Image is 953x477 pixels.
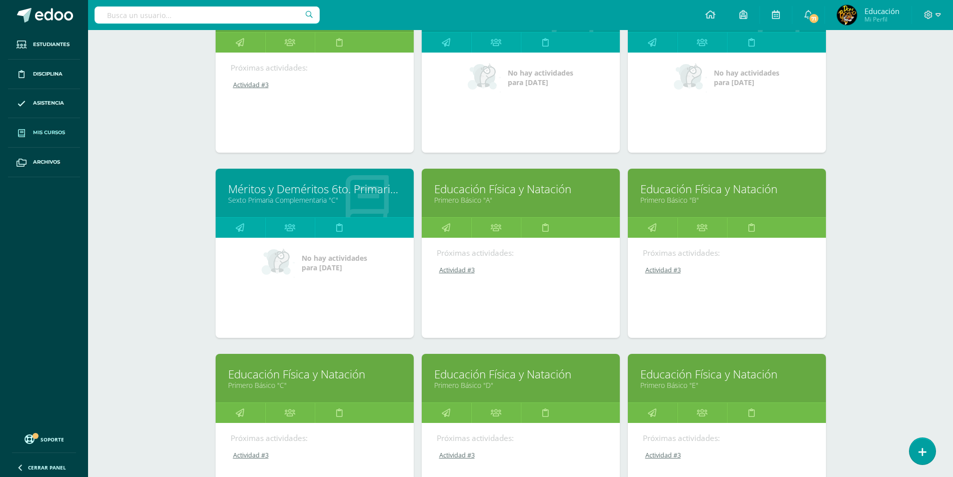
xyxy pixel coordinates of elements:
a: Méritos y Deméritos 6to. Primaria ¨C¨ [228,181,401,197]
a: Actividad #3 [643,266,812,274]
a: Sexto Primaria Complementaria "C" [228,195,401,205]
a: Actividad #3 [437,451,606,459]
a: Educación Física y Natación [640,366,813,382]
a: Primero Básico "E" [640,380,813,390]
span: No hay actividades para [DATE] [302,253,367,272]
a: Asistencia [8,89,80,119]
span: No hay actividades para [DATE] [508,68,573,87]
div: Próximas actividades: [231,63,399,73]
span: Asistencia [33,99,64,107]
span: Soporte [41,436,64,443]
span: No hay actividades para [DATE] [714,68,779,87]
a: Primero Básico "B" [640,195,813,205]
a: Actividad #3 [231,451,400,459]
div: Próximas actividades: [643,433,811,443]
a: Actividad #3 [231,81,400,89]
span: Mi Perfil [864,15,899,24]
div: Próximas actividades: [437,248,605,258]
a: Actividad #3 [437,266,606,274]
a: Archivos [8,148,80,177]
span: Archivos [33,158,60,166]
div: Próximas actividades: [231,433,399,443]
span: 71 [808,13,819,24]
a: Educación Física y Natación [434,181,607,197]
input: Busca un usuario... [95,7,320,24]
span: Estudiantes [33,41,70,49]
img: no_activities_small.png [674,63,707,93]
a: Educación Física y Natación [434,366,607,382]
span: Cerrar panel [28,464,66,471]
a: Primero Básico "C" [228,380,401,390]
a: Mis cursos [8,118,80,148]
a: Actividad #3 [643,451,812,459]
a: Primero Básico "A" [434,195,607,205]
span: Disciplina [33,70,63,78]
img: no_activities_small.png [262,248,295,278]
span: Educación [864,6,899,16]
img: e848a06d305063da6e408c2e705eb510.png [837,5,857,25]
a: Soporte [12,432,76,445]
a: Estudiantes [8,30,80,60]
span: Mis cursos [33,129,65,137]
a: Educación Física y Natación [228,366,401,382]
a: Disciplina [8,60,80,89]
a: Educación Física y Natación [640,181,813,197]
img: no_activities_small.png [468,63,501,93]
a: Primero Básico "D" [434,380,607,390]
div: Próximas actividades: [643,248,811,258]
div: Próximas actividades: [437,433,605,443]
